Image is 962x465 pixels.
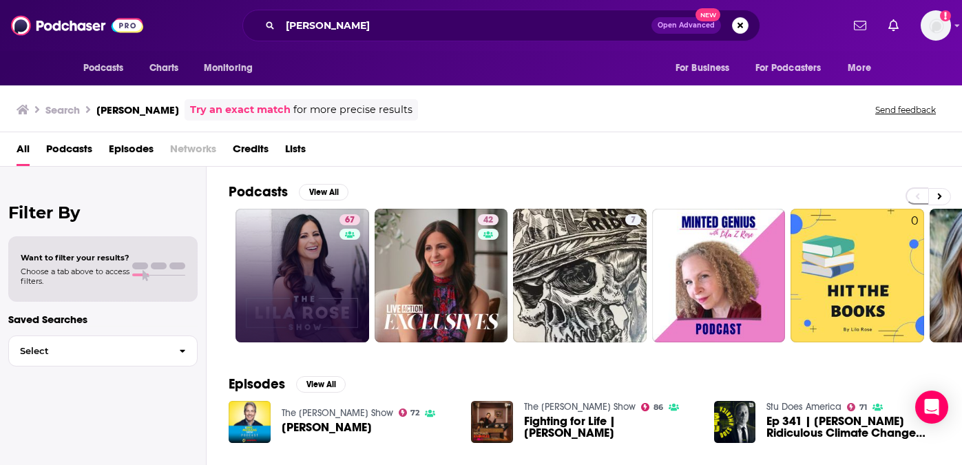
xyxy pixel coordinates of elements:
[282,422,372,433] span: [PERSON_NAME]
[9,347,168,355] span: Select
[140,55,187,81] a: Charts
[791,209,924,342] a: 0
[399,409,420,417] a: 72
[46,138,92,166] a: Podcasts
[375,209,508,342] a: 42
[921,10,951,41] img: User Profile
[74,55,142,81] button: open menu
[236,209,369,342] a: 67
[483,214,493,227] span: 42
[696,8,720,21] span: New
[280,14,651,37] input: Search podcasts, credits, & more...
[21,267,129,286] span: Choose a tab above to access filters.
[410,410,419,416] span: 72
[524,401,636,413] a: The Michael Knowles Show
[847,403,867,411] a: 71
[513,209,647,342] a: 7
[285,138,306,166] a: Lists
[653,404,663,411] span: 86
[96,103,179,116] h3: [PERSON_NAME]
[17,138,30,166] a: All
[8,313,198,326] p: Saved Searches
[915,391,948,424] div: Open Intercom Messenger
[658,22,715,29] span: Open Advanced
[766,415,940,439] a: Ep 341 | Ida Reignites Ridiculous Climate Change Theories and Lila Rose Fights for the Unborn | G...
[45,103,80,116] h3: Search
[524,415,698,439] a: Fighting for Life | Lila Rose
[149,59,179,78] span: Charts
[755,59,822,78] span: For Podcasters
[848,14,872,37] a: Show notifications dropdown
[859,404,867,411] span: 71
[282,407,393,419] a: The Eric Metaxas Show
[8,335,198,366] button: Select
[194,55,271,81] button: open menu
[478,214,499,225] a: 42
[883,14,904,37] a: Show notifications dropdown
[524,415,698,439] span: Fighting for Life | [PERSON_NAME]
[11,12,143,39] img: Podchaser - Follow, Share and Rate Podcasts
[666,55,747,81] button: open menu
[345,214,355,227] span: 67
[848,59,871,78] span: More
[233,138,269,166] a: Credits
[714,401,756,443] img: Ep 341 | Ida Reignites Ridiculous Climate Change Theories and Lila Rose Fights for the Unborn | G...
[282,422,372,433] a: Lila Rose
[109,138,154,166] a: Episodes
[940,10,951,21] svg: Add a profile image
[204,59,253,78] span: Monitoring
[83,59,124,78] span: Podcasts
[766,401,841,413] a: Stu Does America
[746,55,841,81] button: open menu
[838,55,888,81] button: open menu
[229,375,346,393] a: EpisodesView All
[641,403,663,411] a: 86
[299,184,348,200] button: View All
[339,214,360,225] a: 67
[190,102,291,118] a: Try an exact match
[871,104,940,116] button: Send feedback
[921,10,951,41] span: Logged in as teisenbe
[242,10,760,41] div: Search podcasts, credits, & more...
[676,59,730,78] span: For Business
[911,214,919,337] div: 0
[921,10,951,41] button: Show profile menu
[625,214,641,225] a: 7
[631,214,636,227] span: 7
[229,183,288,200] h2: Podcasts
[651,17,721,34] button: Open AdvancedNew
[293,102,412,118] span: for more precise results
[229,183,348,200] a: PodcastsView All
[8,203,198,223] h2: Filter By
[170,138,216,166] span: Networks
[229,375,285,393] h2: Episodes
[229,401,271,443] img: Lila Rose
[21,253,129,262] span: Want to filter your results?
[296,376,346,393] button: View All
[766,415,940,439] span: Ep 341 | [PERSON_NAME] Ridiculous Climate Change Theories and [PERSON_NAME] Fights for the Unborn...
[471,401,513,443] img: Fighting for Life | Lila Rose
